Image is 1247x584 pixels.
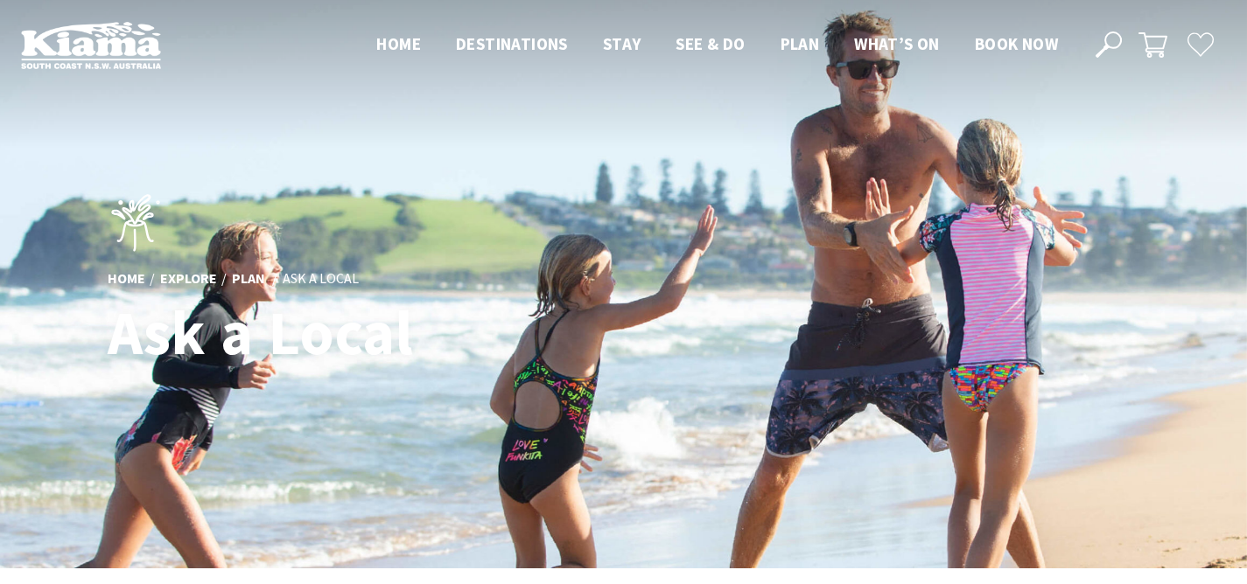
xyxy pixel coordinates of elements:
[376,33,421,54] span: Home
[283,268,359,290] li: Ask a Local
[854,33,940,54] span: What’s On
[676,33,745,54] span: See & Do
[232,269,265,289] a: Plan
[160,269,217,289] a: Explore
[108,269,145,289] a: Home
[603,33,641,54] span: Stay
[456,33,568,54] span: Destinations
[781,33,820,54] span: Plan
[359,31,1075,59] nav: Main Menu
[108,299,602,366] h1: Ask a Local
[21,21,161,69] img: Kiama Logo
[975,33,1058,54] span: Book now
